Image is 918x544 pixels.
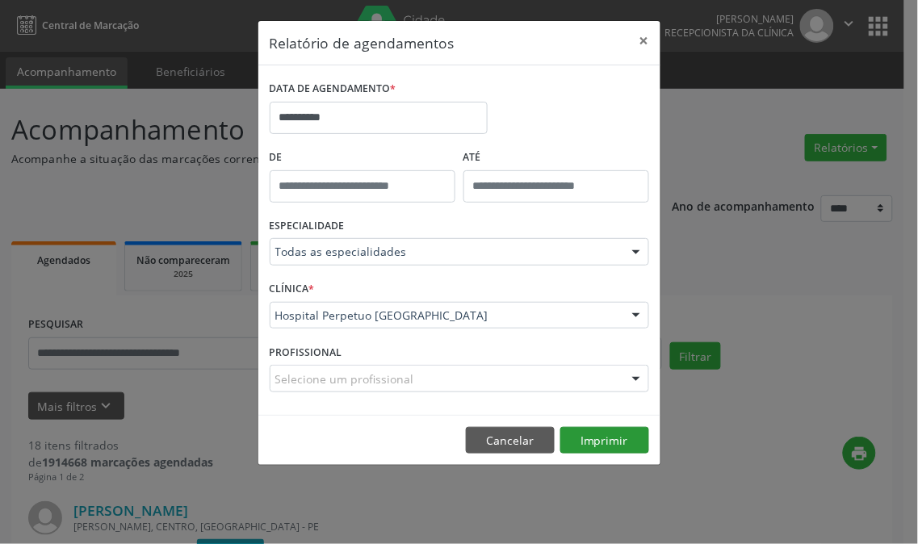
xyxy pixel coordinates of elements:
label: CLÍNICA [270,277,315,302]
label: PROFISSIONAL [270,340,342,365]
h5: Relatório de agendamentos [270,32,455,53]
label: DATA DE AGENDAMENTO [270,77,396,102]
span: Selecione um profissional [275,370,414,387]
span: Hospital Perpetuo [GEOGRAPHIC_DATA] [275,308,616,324]
label: ESPECIALIDADE [270,214,345,239]
label: De [270,145,455,170]
label: ATÉ [463,145,649,170]
span: Todas as especialidades [275,244,616,260]
button: Cancelar [466,427,555,454]
button: Close [628,21,660,61]
button: Imprimir [560,427,649,454]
